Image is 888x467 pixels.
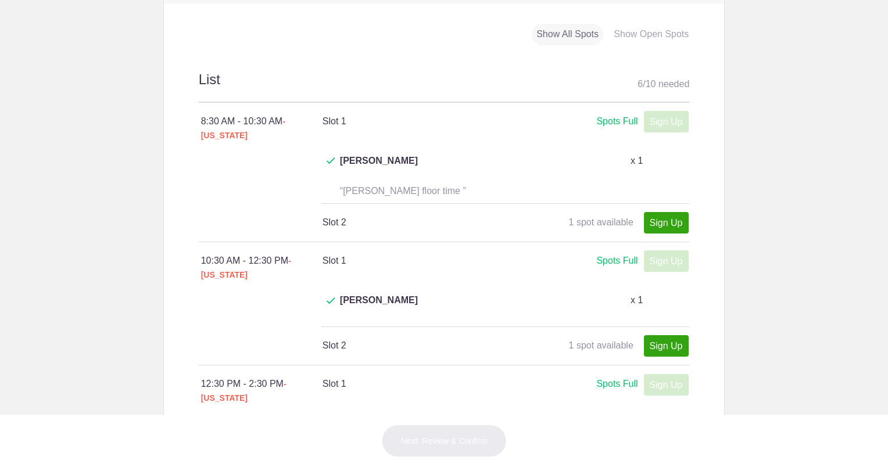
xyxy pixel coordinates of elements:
img: Check dark green [327,157,335,164]
span: - [US_STATE] [201,117,285,140]
span: [PERSON_NAME] [340,293,418,321]
a: Sign Up [644,335,689,357]
h4: Slot 1 [323,114,505,128]
h4: Slot 1 [323,377,505,391]
span: 1 spot available [569,217,633,227]
p: x 1 [631,293,643,307]
h2: List [199,70,690,103]
div: Show All Spots [532,24,603,45]
div: 12:30 PM - 2:30 PM [201,377,323,405]
p: x 1 [631,154,643,168]
h4: Slot 2 [323,215,505,229]
h4: Slot 2 [323,339,505,353]
div: 6 10 needed [638,76,689,93]
div: 8:30 AM - 10:30 AM [201,114,323,142]
img: Check dark green [327,297,335,304]
div: Show Open Spots [609,24,693,45]
span: 1 spot available [569,340,633,350]
a: Sign Up [644,212,689,233]
span: “[PERSON_NAME] floor time ” [340,186,466,196]
span: / [643,79,645,89]
div: 10:30 AM - 12:30 PM [201,254,323,282]
h4: Slot 1 [323,254,505,268]
button: Next: Review & Confirm [382,425,507,457]
span: [PERSON_NAME] [340,154,418,182]
div: Spots Full [596,114,638,129]
span: - [US_STATE] [201,256,291,279]
div: Spots Full [596,377,638,391]
span: - [US_STATE] [201,379,287,403]
div: Spots Full [596,254,638,268]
